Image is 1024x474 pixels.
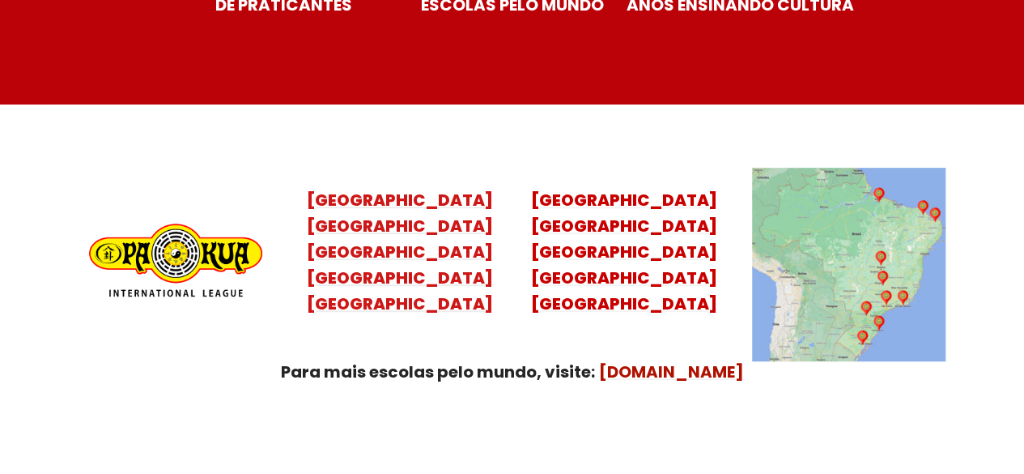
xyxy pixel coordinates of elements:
[599,361,744,383] a: [DOMAIN_NAME]
[307,189,493,315] a: [GEOGRAPHIC_DATA][GEOGRAPHIC_DATA][GEOGRAPHIC_DATA][GEOGRAPHIC_DATA][GEOGRAPHIC_DATA]
[531,189,717,237] mark: [GEOGRAPHIC_DATA] [GEOGRAPHIC_DATA]
[307,215,493,315] mark: [GEOGRAPHIC_DATA] [GEOGRAPHIC_DATA] [GEOGRAPHIC_DATA] [GEOGRAPHIC_DATA]
[531,241,717,315] mark: [GEOGRAPHIC_DATA] [GEOGRAPHIC_DATA] [GEOGRAPHIC_DATA]
[307,189,493,211] mark: [GEOGRAPHIC_DATA]
[281,361,595,383] strong: Para mais escolas pelo mundo, visite:
[531,189,717,315] a: [GEOGRAPHIC_DATA][GEOGRAPHIC_DATA][GEOGRAPHIC_DATA][GEOGRAPHIC_DATA][GEOGRAPHIC_DATA]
